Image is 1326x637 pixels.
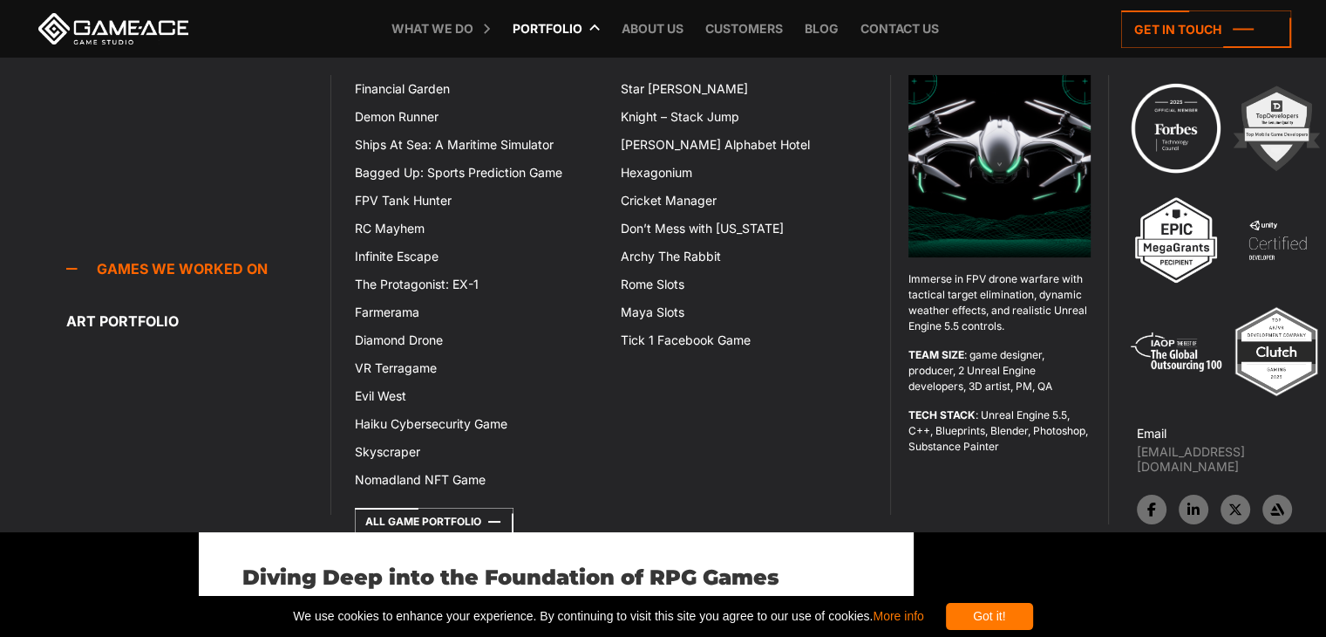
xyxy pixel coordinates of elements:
a: Knight – Stack Jump [610,103,876,131]
a: VR Terragame [344,354,610,382]
a: Maya Slots [610,298,876,326]
a: Skyscraper [344,438,610,466]
a: FPV Tank Hunter [344,187,610,215]
a: Star [PERSON_NAME] [610,75,876,103]
span: We use cookies to enhance your experience. By continuing to visit this site you agree to our use ... [293,603,923,630]
a: Farmerama [344,298,610,326]
strong: Email [1137,426,1166,441]
a: Demon Runner [344,103,610,131]
a: Financial Garden [344,75,610,103]
a: More info [873,609,923,623]
a: The Protagonist: EX-1 [344,271,610,298]
img: 4 [1229,192,1325,288]
a: Infinite Escape [344,243,610,271]
img: 2 [1228,80,1324,176]
p: Immerse in FPV drone warfare with tactical target elimination, dynamic weather effects, and reali... [908,271,1091,334]
a: Haiku Cybersecurity Game [344,410,610,438]
img: Technology council badge program ace 2025 game ace [1128,80,1224,176]
a: Ships At Sea: A Maritime Simulator [344,131,610,159]
a: Cricket Manager [610,187,876,215]
a: [EMAIL_ADDRESS][DOMAIN_NAME] [1137,444,1326,474]
img: 5 [1128,304,1224,400]
p: : Unreal Engine 5.5, C++, Blueprints, Blender, Photoshop, Substance Painter [908,408,1091,455]
img: Fpv tank hunter top menu [908,75,1091,257]
strong: TECH STACK [908,408,976,421]
a: RC Mayhem [344,215,610,243]
a: Diamond Drone [344,326,610,354]
p: : game designer, producer, 2 Unreal Engine developers, 3D artist, PM, QA [908,347,1091,394]
a: Don’t Mess with [US_STATE] [610,215,876,243]
a: Hexagonium [610,159,876,187]
h2: Diving Deep into the Foundation of RPG Games [242,566,870,589]
a: Nomadland NFT Game [344,466,610,494]
img: Top ar vr development company gaming 2025 game ace [1228,304,1324,400]
a: Get in touch [1121,10,1291,48]
a: Tick 1 Facebook Game [610,326,876,354]
img: 3 [1128,192,1224,288]
a: All Game Portfolio [355,508,513,536]
a: [PERSON_NAME] Alphabet Hotel [610,131,876,159]
strong: TEAM SIZE [908,348,964,361]
a: Evil West [344,382,610,410]
a: Archy The Rabbit [610,243,876,271]
a: Games we worked on [66,251,330,286]
div: Got it! [946,603,1033,630]
a: Bagged Up: Sports Prediction Game [344,159,610,187]
a: Art portfolio [66,304,330,339]
a: Rome Slots [610,271,876,298]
